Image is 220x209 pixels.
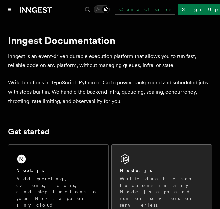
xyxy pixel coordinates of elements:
[83,5,91,13] button: Find something...
[115,4,175,15] a: Contact sales
[8,34,212,46] h1: Inngest Documentation
[16,167,45,174] h2: Next.js
[8,127,49,136] a: Get started
[120,175,204,208] p: Write durable step functions in any Node.js app and run on servers or serverless.
[94,5,110,13] button: Toggle dark mode
[5,5,13,13] button: Toggle navigation
[120,167,152,174] h2: Node.js
[8,52,212,70] p: Inngest is an event-driven durable execution platform that allows you to run fast, reliable code ...
[8,78,212,106] p: Write functions in TypeScript, Python or Go to power background and scheduled jobs, with steps bu...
